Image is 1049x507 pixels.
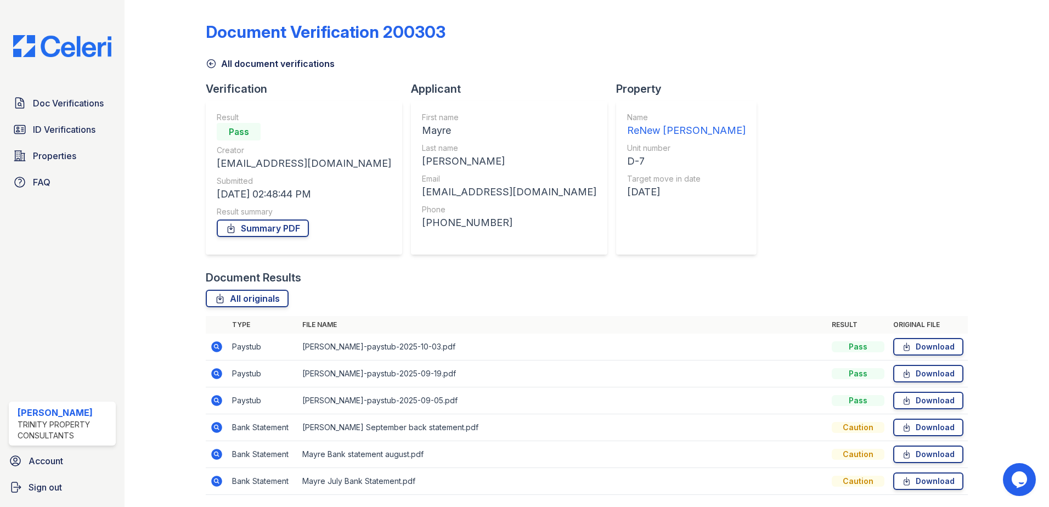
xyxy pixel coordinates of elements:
td: [PERSON_NAME] September back statement.pdf [298,414,827,441]
div: Result summary [217,206,391,217]
a: All originals [206,290,289,307]
div: Creator [217,145,391,156]
span: FAQ [33,176,50,189]
div: Pass [217,123,261,140]
a: Download [893,392,963,409]
div: Verification [206,81,411,97]
a: Account [4,450,120,472]
div: Applicant [411,81,616,97]
div: First name [422,112,596,123]
div: Result [217,112,391,123]
div: ReNew [PERSON_NAME] [627,123,746,138]
div: Caution [832,422,884,433]
a: Download [893,472,963,490]
td: Mayre July Bank Statement.pdf [298,468,827,495]
img: CE_Logo_Blue-a8612792a0a2168367f1c8372b55b34899dd931a85d93a1a3d3e32e68fde9ad4.png [4,35,120,57]
div: [PERSON_NAME] [422,154,596,169]
div: Last name [422,143,596,154]
span: Account [29,454,63,467]
div: Caution [832,476,884,487]
a: Download [893,446,963,463]
div: [EMAIL_ADDRESS][DOMAIN_NAME] [217,156,391,171]
div: [PERSON_NAME] [18,406,111,419]
th: Result [827,316,889,334]
a: Summary PDF [217,219,309,237]
td: [PERSON_NAME]-paystub-2025-10-03.pdf [298,334,827,360]
th: Original file [889,316,968,334]
div: Unit number [627,143,746,154]
span: ID Verifications [33,123,95,136]
td: Bank Statement [228,468,298,495]
div: Target move in date [627,173,746,184]
a: Sign out [4,476,120,498]
td: Bank Statement [228,414,298,441]
a: Name ReNew [PERSON_NAME] [627,112,746,138]
div: Pass [832,395,884,406]
div: [DATE] 02:48:44 PM [217,187,391,202]
td: Bank Statement [228,441,298,468]
td: Mayre Bank statement august.pdf [298,441,827,468]
th: File name [298,316,827,334]
a: Download [893,365,963,382]
span: Properties [33,149,76,162]
div: Property [616,81,765,97]
div: Document Results [206,270,301,285]
td: Paystub [228,334,298,360]
td: Paystub [228,360,298,387]
div: D-7 [627,154,746,169]
div: [EMAIL_ADDRESS][DOMAIN_NAME] [422,184,596,200]
div: Pass [832,368,884,379]
div: Submitted [217,176,391,187]
th: Type [228,316,298,334]
div: Mayre [422,123,596,138]
div: Trinity Property Consultants [18,419,111,441]
div: Caution [832,449,884,460]
div: Document Verification 200303 [206,22,445,42]
a: ID Verifications [9,119,116,140]
a: Doc Verifications [9,92,116,114]
div: Name [627,112,746,123]
a: Download [893,419,963,436]
td: [PERSON_NAME]-paystub-2025-09-05.pdf [298,387,827,414]
div: [DATE] [627,184,746,200]
span: Doc Verifications [33,97,104,110]
td: Paystub [228,387,298,414]
div: Email [422,173,596,184]
iframe: chat widget [1003,463,1038,496]
div: [PHONE_NUMBER] [422,215,596,230]
a: FAQ [9,171,116,193]
a: Download [893,338,963,356]
td: [PERSON_NAME]-paystub-2025-09-19.pdf [298,360,827,387]
a: All document verifications [206,57,335,70]
div: Phone [422,204,596,215]
div: Pass [832,341,884,352]
a: Properties [9,145,116,167]
span: Sign out [29,481,62,494]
